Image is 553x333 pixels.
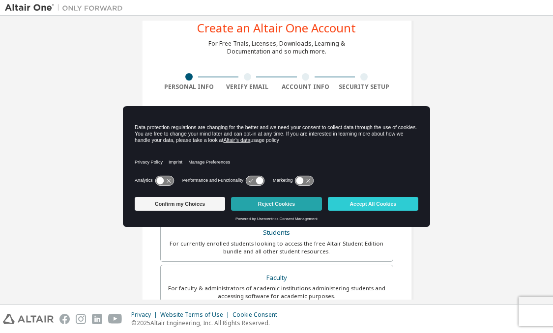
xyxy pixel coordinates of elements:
[59,314,70,324] img: facebook.svg
[108,314,122,324] img: youtube.svg
[218,83,277,91] div: Verify Email
[167,271,387,285] div: Faculty
[76,314,86,324] img: instagram.svg
[277,83,335,91] div: Account Info
[335,83,393,91] div: Security Setup
[167,240,387,255] div: For currently enrolled students looking to access the free Altair Student Edition bundle and all ...
[5,3,128,13] img: Altair One
[92,314,102,324] img: linkedin.svg
[160,311,233,319] div: Website Terms of Use
[167,226,387,240] div: Students
[208,40,345,55] div: For Free Trials, Licenses, Downloads, Learning & Documentation and so much more.
[3,314,54,324] img: altair_logo.svg
[233,311,283,319] div: Cookie Consent
[197,22,356,34] div: Create an Altair One Account
[131,319,283,327] p: © 2025 Altair Engineering, Inc. All Rights Reserved.
[160,83,219,91] div: Personal Info
[167,284,387,300] div: For faculty & administrators of academic institutions administering students and accessing softwa...
[131,311,160,319] div: Privacy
